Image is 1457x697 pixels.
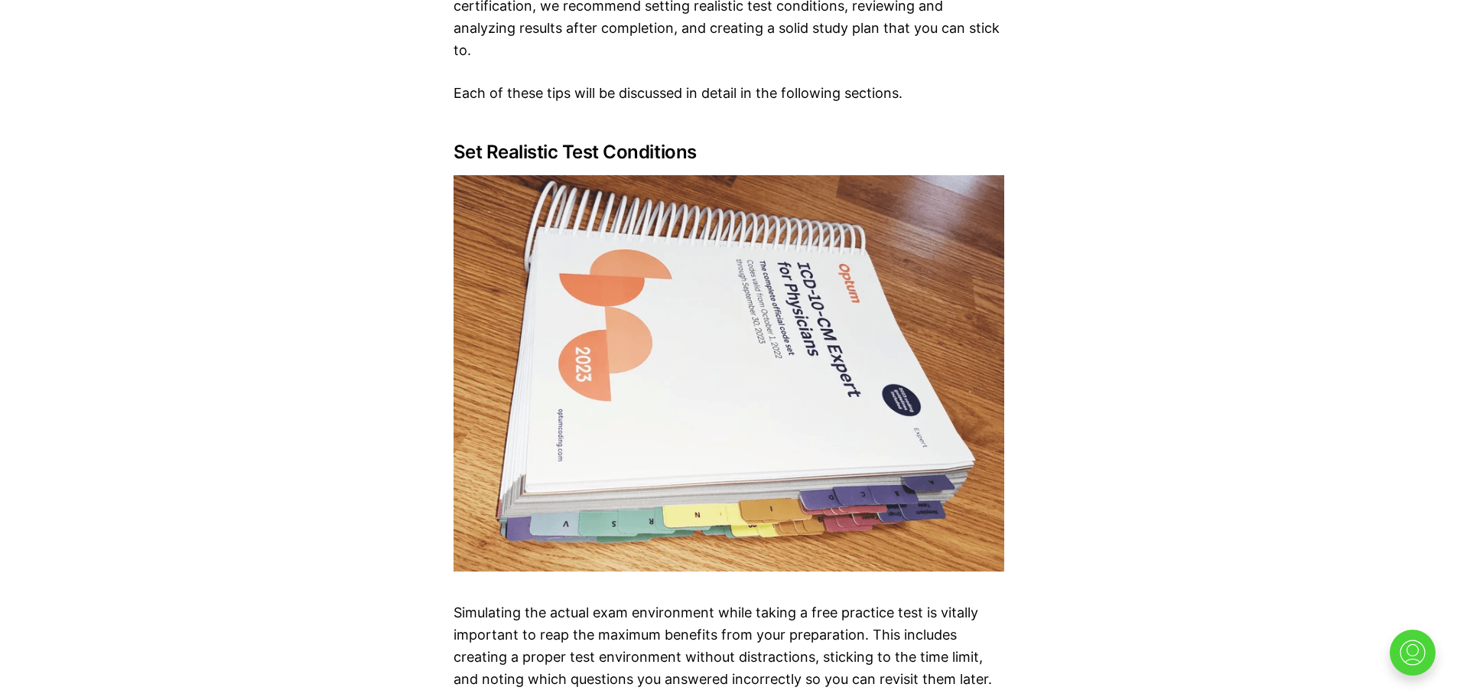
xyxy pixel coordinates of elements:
iframe: portal-trigger [1377,622,1457,697]
p: Simulating the actual exam environment while taking a free practice test is vitally important to ... [454,602,1004,690]
h3: Set Realistic Test Conditions [454,142,1004,163]
p: Each of these tips will be discussed in detail in the following sections. [454,83,1004,105]
img: Your ICD-10-CM and HCPCS Level II Reference Books are a crucial resource in the CPC practice exam! [454,175,1004,572]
